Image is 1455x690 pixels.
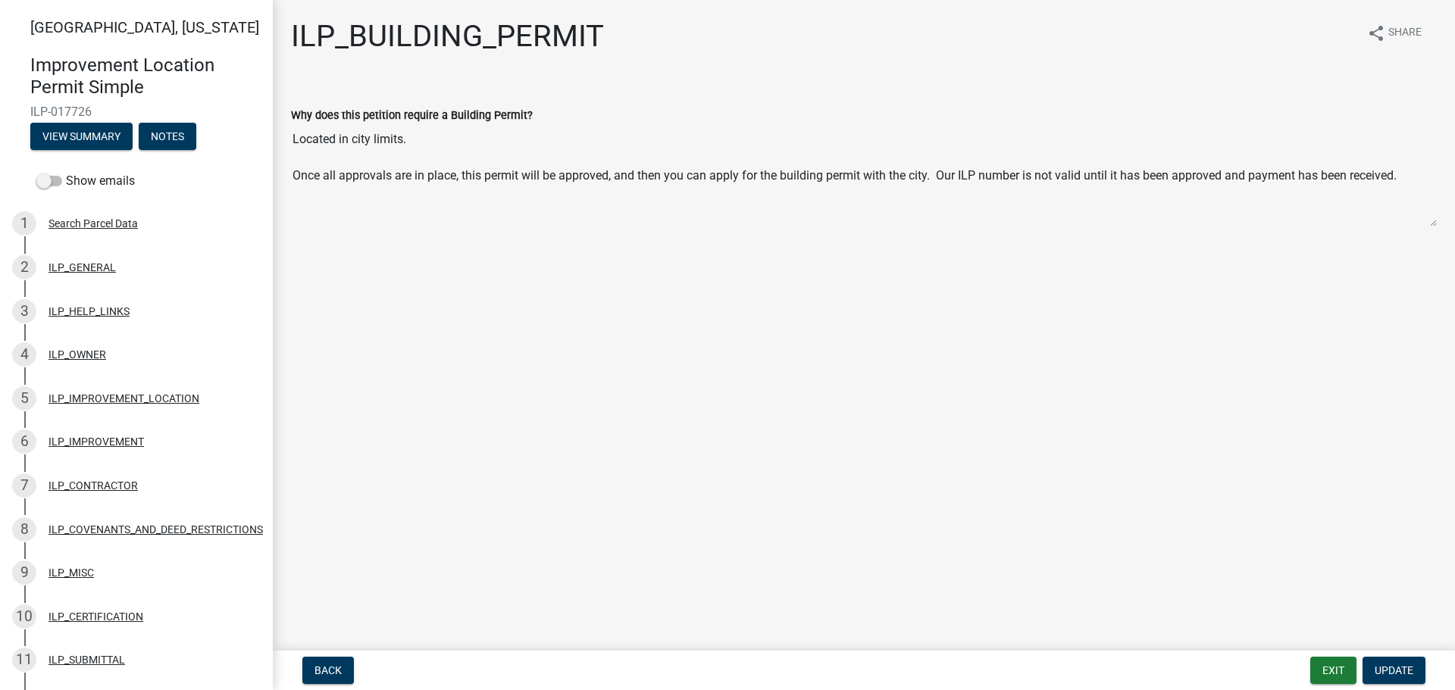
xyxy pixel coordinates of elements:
div: 2 [12,255,36,279]
div: ILP_IMPROVEMENT [48,436,144,447]
div: 11 [12,648,36,672]
span: [GEOGRAPHIC_DATA], [US_STATE] [30,18,259,36]
div: Search Parcel Data [48,218,138,229]
div: ILP_MISC [48,567,94,578]
button: Exit [1310,657,1356,684]
div: 3 [12,299,36,323]
div: 7 [12,473,36,498]
div: ILP_HELP_LINKS [48,306,130,317]
button: Update [1363,657,1425,684]
div: 10 [12,604,36,629]
label: Show emails [36,172,135,190]
h1: ILP_BUILDING_PERMIT [291,18,604,55]
div: ILP_COVENANTS_AND_DEED_RESTRICTIONS [48,524,263,535]
div: 8 [12,517,36,542]
span: Share [1388,24,1422,42]
button: Back [302,657,354,684]
div: 4 [12,342,36,367]
h4: Improvement Location Permit Simple [30,55,261,98]
div: ILP_SUBMITTAL [48,654,125,665]
div: ILP_GENERAL [48,262,116,273]
div: 9 [12,560,36,585]
textarea: Located in city limits. Once all approvals are in place, this permit will be approved, and then y... [291,124,1437,227]
div: 6 [12,429,36,454]
i: share [1367,24,1385,42]
button: shareShare [1355,18,1434,48]
label: Why does this petition require a Building Permit? [291,111,533,121]
wm-modal-confirm: Notes [139,131,196,143]
div: 1 [12,211,36,236]
span: Update [1375,664,1413,676]
button: View Summary [30,123,133,150]
div: ILP_OWNER [48,349,106,360]
button: Notes [139,123,196,150]
span: Back [314,664,342,676]
div: ILP_CONTRACTOR [48,480,138,491]
div: 5 [12,386,36,411]
span: ILP-017726 [30,105,242,119]
div: ILP_CERTIFICATION [48,611,143,622]
wm-modal-confirm: Summary [30,131,133,143]
div: ILP_IMPROVEMENT_LOCATION [48,393,199,404]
